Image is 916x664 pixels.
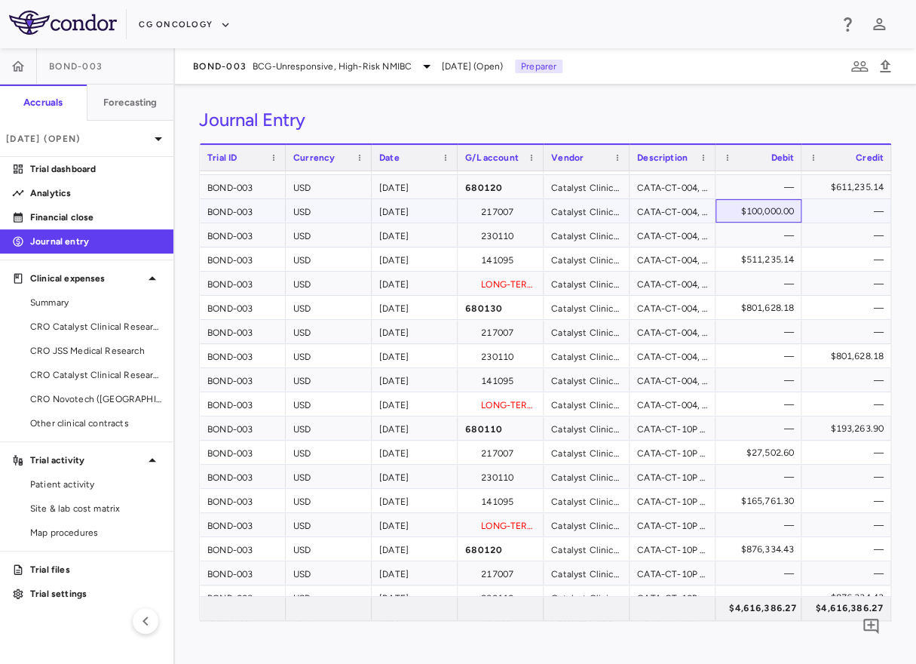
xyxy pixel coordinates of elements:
[458,537,544,561] div: 680120
[286,368,372,392] div: USD
[551,152,584,163] span: Vendor
[815,513,884,537] div: —
[630,368,715,392] div: CATA-CT-004, CATA-CT-005, CATA-CT-005a Catalyst Clinical Research PASS_THROUGH
[200,320,286,343] div: BOND-003
[729,175,794,199] div: —
[458,441,544,464] div: 217007
[458,199,544,223] div: 217007
[458,513,544,536] div: LONG-TERM PREPAID G/L
[200,513,286,536] div: BOND-003
[200,561,286,585] div: BOND-003
[30,368,161,382] span: CRO Catalyst Clinical Research
[544,465,630,488] div: Catalyst Clinical Research - Cohort P
[729,368,794,392] div: —
[30,211,161,224] p: Financial close
[544,489,630,512] div: Catalyst Clinical Research - Cohort P
[630,417,715,440] div: CATA-CT-10P Catalyst Clinical Research - Cohort P DIRECT_FEES
[103,96,158,109] h6: Forecasting
[544,417,630,440] div: Catalyst Clinical Research - Cohort P
[30,478,161,491] span: Patient activity
[630,586,715,609] div: CATA-CT-10P Catalyst Clinical Research - Cohort P INVESTIGATOR_FEES
[200,417,286,440] div: BOND-003
[286,537,372,561] div: USD
[6,132,149,146] p: [DATE] (Open)
[458,223,544,247] div: 230110
[30,453,143,467] p: Trial activity
[442,60,503,73] span: [DATE] (Open)
[815,441,884,465] div: —
[286,320,372,343] div: USD
[544,272,630,295] div: Catalyst Clinical Research
[630,247,715,271] div: CATA-CT-004, CATA-CT-005, CATA-CT-005a Catalyst Clinical Research INVESTIGATOR_FEES
[815,272,884,296] div: —
[544,247,630,271] div: Catalyst Clinical Research
[23,96,63,109] h6: Accruals
[815,368,884,392] div: —
[815,296,884,320] div: —
[729,489,794,513] div: $165,761.30
[729,392,794,417] div: —
[372,175,458,198] div: [DATE]
[465,152,519,163] span: G/L account
[30,526,161,539] span: Map procedures
[200,441,286,464] div: BOND-003
[544,392,630,416] div: Catalyst Clinical Research
[729,247,794,272] div: $511,235.14
[286,465,372,488] div: USD
[729,537,794,561] div: $876,334.43
[729,417,794,441] div: —
[458,247,544,271] div: 141095
[30,320,161,334] span: CRO Catalyst Clinical Research - Cohort P
[372,368,458,392] div: [DATE]
[815,175,884,199] div: $611,235.14
[862,617,880,635] svg: Add comment
[30,186,161,200] p: Analytics
[30,417,161,430] span: Other clinical contracts
[815,223,884,247] div: —
[286,513,372,536] div: USD
[200,223,286,247] div: BOND-003
[30,392,161,406] span: CRO Novotech ([GEOGRAPHIC_DATA]) Pty Ltd
[458,272,544,295] div: LONG-TERM PREPAID G/L
[286,417,372,440] div: USD
[458,561,544,585] div: 217007
[458,344,544,367] div: 230110
[515,60,562,73] p: Preparer
[729,223,794,247] div: —
[458,392,544,416] div: LONG-TERM PREPAID G/L
[286,586,372,609] div: USD
[729,513,794,537] div: —
[729,344,794,368] div: —
[544,320,630,343] div: Catalyst Clinical Research
[544,223,630,247] div: Catalyst Clinical Research
[544,586,630,609] div: Catalyst Clinical Research - Cohort P
[458,320,544,343] div: 217007
[630,513,715,536] div: CATA-CT-10P Catalyst Clinical Research - Cohort P DIRECT_FEES
[286,296,372,319] div: USD
[630,199,715,223] div: CATA-CT-004, CATA-CT-005, CATA-CT-005a Catalyst Clinical Research INVESTIGATOR_FEES
[630,392,715,416] div: CATA-CT-004, CATA-CT-005, CATA-CT-005a Catalyst Clinical Research PASS_THROUGH
[293,152,335,163] span: Currency
[729,441,794,465] div: $27,502.60
[630,344,715,367] div: CATA-CT-004, CATA-CT-005, CATA-CT-005a Catalyst Clinical Research PASS_THROUGH
[372,344,458,367] div: [DATE]
[630,296,715,319] div: CATA-CT-004, CATA-CT-005, CATA-CT-005a Catalyst Clinical Research PASS_THROUGH
[858,613,884,639] button: Add comment
[372,537,458,561] div: [DATE]
[199,109,305,131] h3: Journal Entry
[729,320,794,344] div: —
[200,392,286,416] div: BOND-003
[139,13,231,37] button: CG Oncology
[9,11,117,35] img: logo-full-BYUhSk78.svg
[815,199,884,223] div: —
[815,344,884,368] div: $801,628.18
[200,344,286,367] div: BOND-003
[458,175,544,198] div: 680120
[200,199,286,223] div: BOND-003
[729,199,794,223] div: $100,000.00
[630,465,715,488] div: CATA-CT-10P Catalyst Clinical Research - Cohort P DIRECT_FEES
[286,441,372,464] div: USD
[200,247,286,271] div: BOND-003
[630,561,715,585] div: CATA-CT-10P Catalyst Clinical Research - Cohort P INVESTIGATOR_FEES
[544,561,630,585] div: Catalyst Clinical Research - Cohort P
